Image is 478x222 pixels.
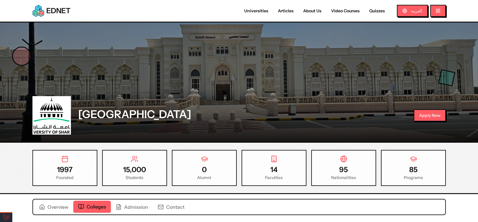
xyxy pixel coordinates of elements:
div: 14 [247,165,301,175]
span: Colleges [87,203,106,210]
a: About Us [298,8,326,14]
div: 15,000 [108,165,162,175]
div: 95 [317,165,371,175]
button: العربية [397,5,428,17]
div: 0 [177,165,231,175]
span: Admission [124,203,148,211]
a: Universities [239,8,273,14]
div: Faculties [247,175,301,181]
a: Quizzes [364,8,390,14]
div: 1997 [38,165,92,175]
span: Contact [166,203,184,211]
img: University of Sharjah logo [33,97,70,134]
button: Apply Now [414,109,446,121]
div: Alumni [177,175,231,181]
div: Programs [386,175,440,181]
a: Video Courses [326,8,364,14]
div: 85 [386,165,440,175]
img: EDNET [32,5,44,17]
div: Founded [38,175,92,181]
span: EDNET [46,6,71,16]
h1: [GEOGRAPHIC_DATA] [78,108,191,120]
span: Overview [47,203,69,211]
a: EDNETEDNET [32,5,71,17]
a: Articles [273,8,298,14]
div: Students [108,175,162,181]
div: Nationalities [317,175,371,181]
